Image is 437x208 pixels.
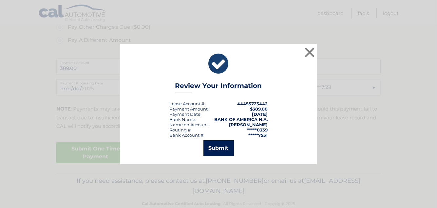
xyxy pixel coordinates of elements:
[169,127,192,132] div: Routing #:
[252,112,268,117] span: [DATE]
[169,106,209,112] div: Payment Amount:
[169,122,209,127] div: Name on Account:
[203,140,234,156] button: Submit
[169,112,201,117] div: :
[169,132,204,138] div: Bank Account #:
[214,117,268,122] strong: BANK OF AMERICA N.A.
[169,101,205,106] div: Lease Account #:
[250,106,268,112] span: $389.00
[169,112,200,117] span: Payment Date
[229,122,268,127] strong: [PERSON_NAME]
[169,117,196,122] div: Bank Name:
[303,46,316,59] button: ×
[175,82,262,93] h3: Review Your Information
[237,101,268,106] strong: 44455723442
